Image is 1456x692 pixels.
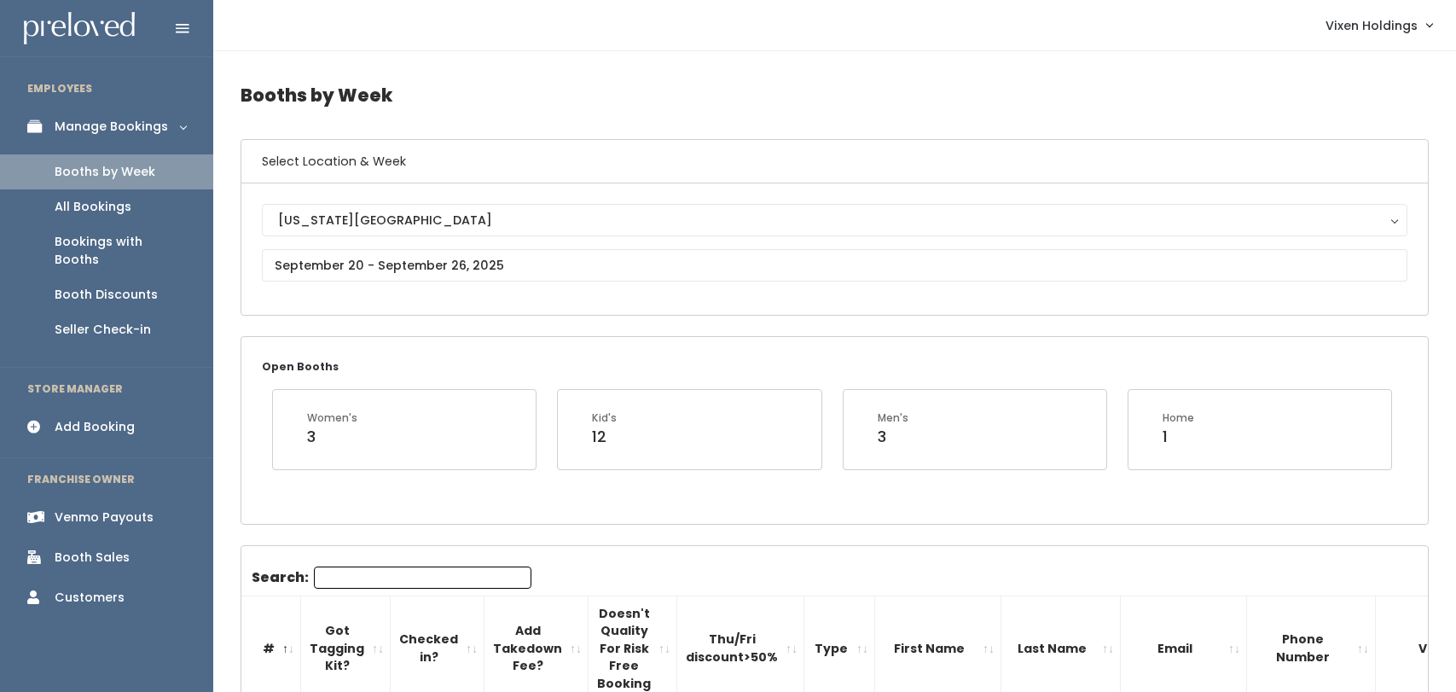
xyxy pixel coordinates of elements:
div: Home [1163,410,1194,426]
div: Men's [878,410,908,426]
a: Vixen Holdings [1308,7,1449,44]
div: Booths by Week [55,163,155,181]
div: 3 [307,426,357,448]
div: Booth Discounts [55,286,158,304]
div: Bookings with Booths [55,233,186,269]
div: Seller Check-in [55,321,151,339]
div: Kid's [592,410,617,426]
div: Customers [55,589,125,607]
div: Manage Bookings [55,118,168,136]
img: preloved logo [24,12,135,45]
div: Venmo Payouts [55,509,154,526]
span: Vixen Holdings [1325,16,1418,35]
h4: Booths by Week [241,72,1429,119]
div: 3 [878,426,908,448]
div: Booth Sales [55,549,130,567]
div: 12 [592,426,617,448]
div: All Bookings [55,198,131,216]
div: Women's [307,410,357,426]
input: September 20 - September 26, 2025 [262,249,1407,282]
div: [US_STATE][GEOGRAPHIC_DATA] [278,211,1391,230]
button: [US_STATE][GEOGRAPHIC_DATA] [262,204,1407,236]
input: Search: [314,567,531,589]
div: 1 [1163,426,1194,448]
label: Search: [252,567,531,589]
div: Add Booking [55,418,135,436]
small: Open Booths [262,359,339,374]
h6: Select Location & Week [241,140,1428,183]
